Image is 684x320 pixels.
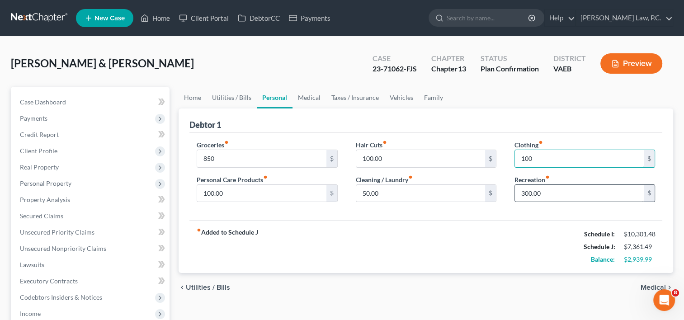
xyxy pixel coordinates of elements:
[20,114,47,122] span: Payments
[20,310,41,317] span: Income
[514,140,543,150] label: Clothing
[13,257,170,273] a: Lawsuits
[11,56,194,70] span: [PERSON_NAME] & [PERSON_NAME]
[20,228,94,236] span: Unsecured Priority Claims
[458,64,466,73] span: 13
[624,230,655,239] div: $10,301.48
[13,224,170,240] a: Unsecured Priority Claims
[373,64,417,74] div: 23-71062-FJS
[20,261,44,268] span: Lawsuits
[233,10,284,26] a: DebtorCC
[20,163,59,171] span: Real Property
[136,10,175,26] a: Home
[600,53,662,74] button: Preview
[431,53,466,64] div: Chapter
[257,87,292,108] a: Personal
[197,150,326,167] input: --
[481,64,539,74] div: Plan Confirmation
[485,185,496,202] div: $
[224,140,229,145] i: fiber_manual_record
[553,64,586,74] div: VAEB
[538,140,543,145] i: fiber_manual_record
[13,208,170,224] a: Secured Claims
[356,185,485,202] input: --
[515,150,644,167] input: --
[591,255,615,263] strong: Balance:
[584,243,615,250] strong: Schedule J:
[382,140,387,145] i: fiber_manual_record
[356,150,485,167] input: --
[326,150,337,167] div: $
[644,185,655,202] div: $
[189,119,221,130] div: Debtor 1
[263,175,268,179] i: fiber_manual_record
[207,87,257,108] a: Utilities / Bills
[584,230,615,238] strong: Schedule I:
[20,147,57,155] span: Client Profile
[624,242,655,251] div: $7,361.49
[179,284,186,291] i: chevron_left
[553,53,586,64] div: District
[419,87,448,108] a: Family
[373,53,417,64] div: Case
[545,175,550,179] i: fiber_manual_record
[20,131,59,138] span: Credit Report
[179,284,230,291] button: chevron_left Utilities / Bills
[356,140,387,150] label: Hair Cuts
[384,87,419,108] a: Vehicles
[20,293,102,301] span: Codebtors Insiders & Notices
[20,277,78,285] span: Executory Contracts
[545,10,575,26] a: Help
[641,284,673,291] button: Medical chevron_right
[197,228,201,232] i: fiber_manual_record
[653,289,675,311] iframe: Intercom live chat
[20,179,71,187] span: Personal Property
[481,53,539,64] div: Status
[179,87,207,108] a: Home
[408,175,413,179] i: fiber_manual_record
[20,212,63,220] span: Secured Claims
[197,185,326,202] input: --
[20,196,70,203] span: Property Analysis
[292,87,326,108] a: Medical
[326,185,337,202] div: $
[431,64,466,74] div: Chapter
[672,289,679,296] span: 8
[197,140,229,150] label: Groceries
[175,10,233,26] a: Client Portal
[13,94,170,110] a: Case Dashboard
[13,240,170,257] a: Unsecured Nonpriority Claims
[197,175,268,184] label: Personal Care Products
[641,284,666,291] span: Medical
[186,284,230,291] span: Utilities / Bills
[197,228,258,266] strong: Added to Schedule J
[447,9,529,26] input: Search by name...
[485,150,496,167] div: $
[356,175,413,184] label: Cleaning / Laundry
[514,175,550,184] label: Recreation
[326,87,384,108] a: Taxes / Insurance
[515,185,644,202] input: --
[94,15,125,22] span: New Case
[284,10,335,26] a: Payments
[644,150,655,167] div: $
[576,10,673,26] a: [PERSON_NAME] Law, P.C.
[20,98,66,106] span: Case Dashboard
[666,284,673,291] i: chevron_right
[13,127,170,143] a: Credit Report
[624,255,655,264] div: $2,939.99
[13,192,170,208] a: Property Analysis
[20,245,106,252] span: Unsecured Nonpriority Claims
[13,273,170,289] a: Executory Contracts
